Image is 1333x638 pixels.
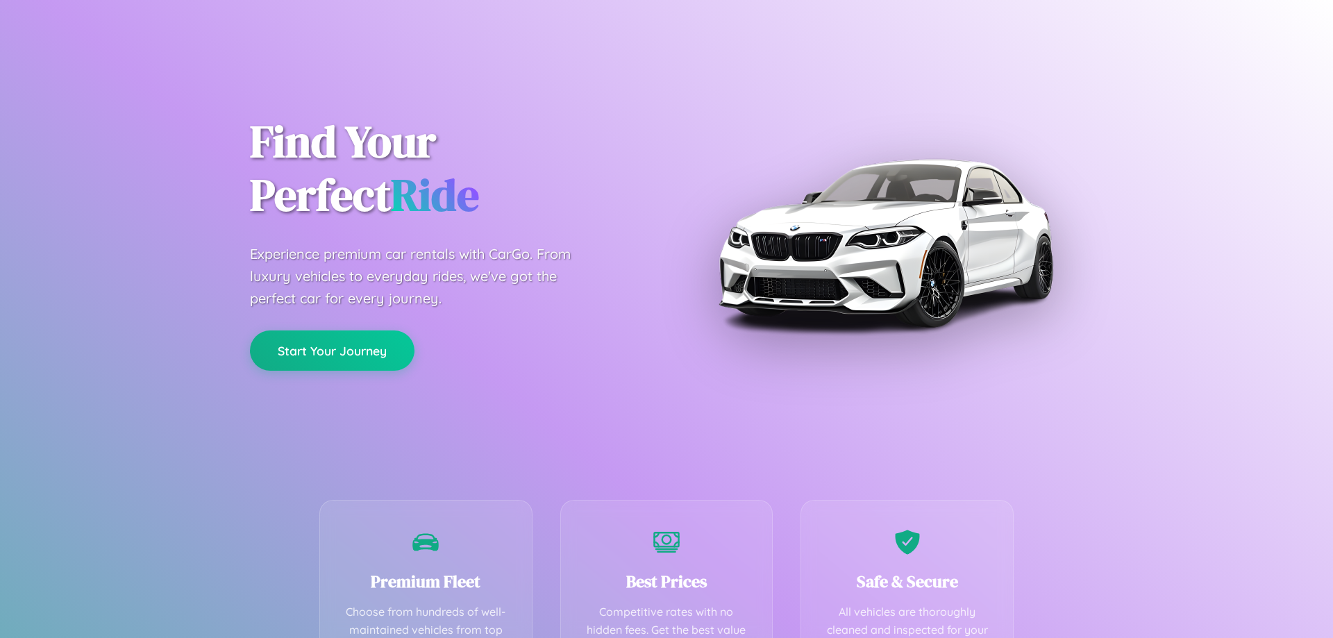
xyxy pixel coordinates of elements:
[250,243,597,310] p: Experience premium car rentals with CarGo. From luxury vehicles to everyday rides, we've got the ...
[822,570,992,593] h3: Safe & Secure
[250,115,646,222] h1: Find Your Perfect
[391,165,479,225] span: Ride
[250,330,414,371] button: Start Your Journey
[582,570,752,593] h3: Best Prices
[712,69,1059,417] img: Premium BMW car rental vehicle
[341,570,511,593] h3: Premium Fleet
